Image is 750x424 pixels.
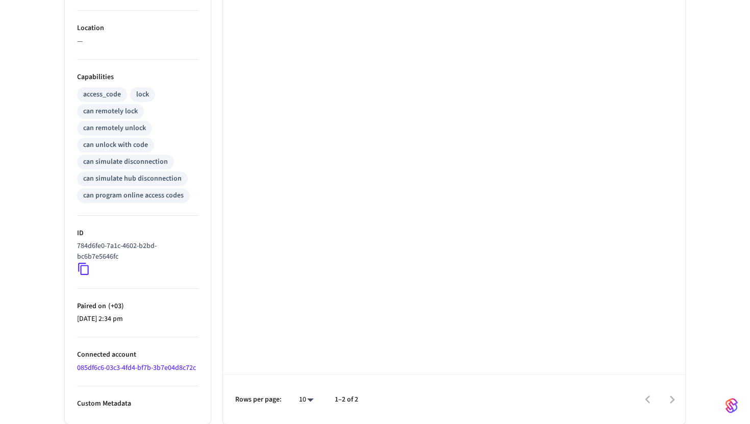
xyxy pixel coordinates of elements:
a: 085df6c6-03c3-4fd4-bf7b-3b7e04d8c72c [77,363,196,373]
div: access_code [83,89,121,100]
p: Connected account [77,350,198,360]
p: — [77,36,198,47]
div: can unlock with code [83,140,148,151]
p: [DATE] 2:34 pm [77,314,198,325]
p: 784d6fe0-7a1c-4602-b2bd-bc6b7e5646fc [77,241,194,262]
p: Paired on [77,301,198,312]
p: Location [77,23,198,34]
span: ( +03 ) [106,301,124,311]
img: SeamLogoGradient.69752ec5.svg [726,397,738,414]
div: can program online access codes [83,190,184,201]
p: Capabilities [77,72,198,83]
div: can remotely lock [83,106,138,117]
div: can simulate hub disconnection [83,173,182,184]
p: Custom Metadata [77,398,198,409]
p: ID [77,228,198,239]
div: lock [136,89,149,100]
p: Rows per page: [235,394,282,405]
p: 1–2 of 2 [335,394,358,405]
div: can simulate disconnection [83,157,168,167]
div: 10 [294,392,318,407]
div: can remotely unlock [83,123,146,134]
